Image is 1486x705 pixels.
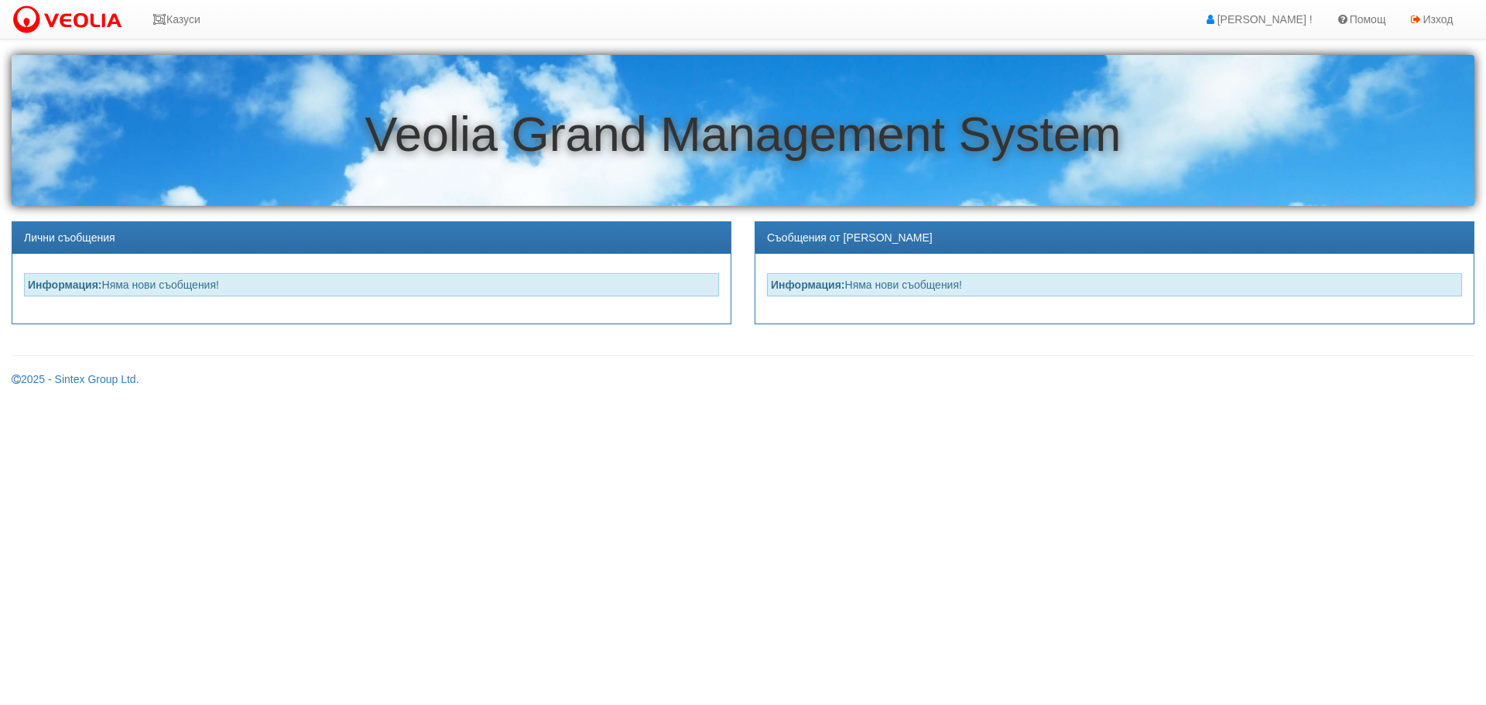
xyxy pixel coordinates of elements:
img: VeoliaLogo.png [12,4,129,36]
strong: Информация: [28,279,102,291]
a: 2025 - Sintex Group Ltd. [12,373,139,385]
div: Съобщения от [PERSON_NAME] [755,222,1474,254]
h1: Veolia Grand Management System [12,108,1474,161]
div: Няма нови съобщения! [24,273,719,296]
strong: Информация: [771,279,845,291]
div: Лични съобщения [12,222,731,254]
div: Няма нови съобщения! [767,273,1462,296]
